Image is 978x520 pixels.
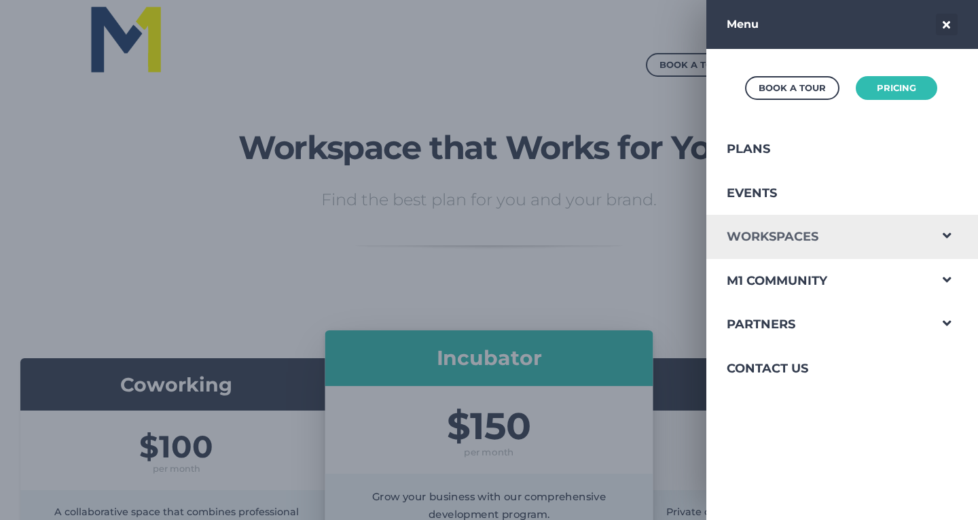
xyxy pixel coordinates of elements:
a: Events [706,171,929,215]
a: Workspaces [706,215,929,259]
a: M1 Community [706,259,929,303]
div: Navigation Menu [706,127,978,391]
a: Partners [706,302,929,347]
div: Book a Tour [759,80,826,97]
a: Plans [706,127,929,171]
a: Book a Tour [745,76,839,100]
strong: Menu [727,18,759,31]
a: Pricing [856,76,937,100]
a: Contact Us [706,347,929,391]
